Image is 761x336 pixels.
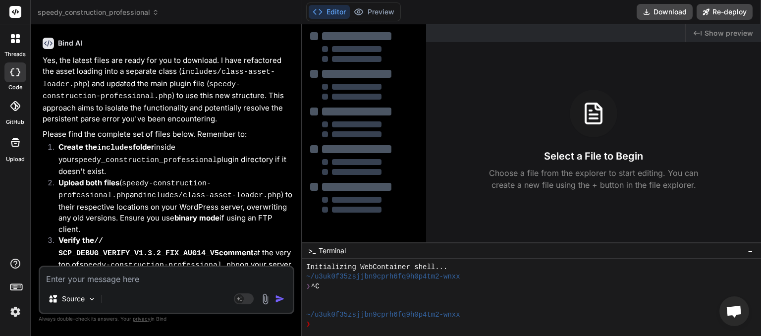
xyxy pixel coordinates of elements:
button: Preview [350,5,398,19]
span: speedy_construction_professional [38,7,159,17]
label: Upload [6,155,25,164]
button: Editor [309,5,350,19]
code: speedy-construction-professional.php [58,179,211,200]
img: attachment [260,293,271,305]
span: ❯ [306,282,311,291]
p: Source [62,294,85,304]
p: Always double-check its answers. Your in Bind [39,314,294,324]
code: includes/class-asset-loader.php [143,191,281,200]
li: at the very top of on your server to confirm the file has been updated. [51,235,292,282]
label: GitHub [6,118,24,126]
span: ~/u3uk0f35zsjjbn9cprh6fq9h0p4tm2-wnxx [306,310,460,320]
span: ❯ [306,320,311,329]
img: settings [7,303,24,320]
button: − [746,243,755,259]
h6: Bind AI [58,38,82,48]
code: speedy-construction-professional.php [79,261,240,270]
img: icon [275,294,285,304]
button: Download [637,4,693,20]
button: Re-deploy [697,4,753,20]
p: Yes, the latest files are ready for you to download. I have refactored the asset loading into a s... [43,55,292,125]
strong: Create the folder [58,142,154,152]
span: Show preview [705,28,753,38]
strong: binary mode [174,213,219,223]
span: Terminal [319,246,346,256]
li: ( and ) to their respective locations on your WordPress server, overwriting any old versions. Ens... [51,177,292,235]
code: speedy_construction_professional [74,156,217,165]
span: >_ [308,246,316,256]
img: Pick Models [88,295,96,303]
p: Please find the complete set of files below. Remember to: [43,129,292,140]
span: − [748,246,753,256]
code: includes/class-asset-loader.php [43,68,275,89]
label: code [8,83,22,92]
code: // SCP_DEBUG_VERIFY_V1.3.2_FIX_AUG14_V5 [58,237,219,258]
p: Choose a file from the explorer to start editing. You can create a new file using the + button in... [483,167,705,191]
h3: Select a File to Begin [544,149,643,163]
a: Open chat [719,296,749,326]
code: includes [97,144,133,152]
label: threads [4,50,26,58]
strong: Upload both files [58,178,119,187]
span: privacy [133,316,151,322]
li: inside your plugin directory if it doesn't exist. [51,142,292,177]
strong: Verify the comment [58,235,254,257]
span: ~/u3uk0f35zsjjbn9cprh6fq9h0p4tm2-wnxx [306,272,460,281]
span: ^C [311,282,320,291]
span: Initializing WebContainer shell... [306,263,447,272]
